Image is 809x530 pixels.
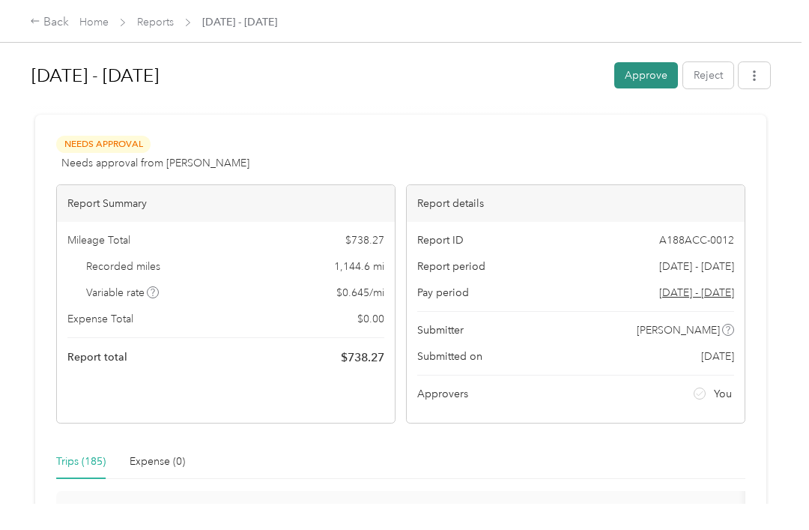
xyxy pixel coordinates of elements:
a: Reports [137,16,174,28]
span: Needs approval from [PERSON_NAME] [61,155,249,171]
span: Report period [417,259,485,274]
button: Reject [683,62,733,88]
iframe: Everlance-gr Chat Button Frame [725,446,809,530]
span: Approvers [417,386,468,402]
span: You [714,386,732,402]
span: Variable rate [86,285,160,301]
span: [DATE] - [DATE] [202,14,277,30]
span: $ 738.27 [345,232,384,248]
span: Recorded miles [86,259,160,274]
span: $ 738.27 [341,349,384,367]
div: Expense (0) [130,454,185,470]
div: Back [30,13,69,31]
div: Report details [407,185,745,222]
a: Home [79,16,109,28]
span: Needs Approval [56,136,151,153]
span: Report ID [417,232,464,248]
span: A188ACC-0012 [659,232,734,248]
span: [DATE] - [DATE] [659,259,734,274]
button: Approve [614,62,678,88]
span: Expense Total [67,311,133,327]
span: Track Method [566,503,627,529]
span: Report total [67,349,127,365]
span: Pay period [417,285,469,301]
span: Submitter [417,322,464,338]
span: Go to pay period [659,285,734,301]
span: 1,144.6 mi [334,259,384,274]
span: $ 0.00 [357,311,384,327]
span: Submitted on [417,349,482,364]
span: Mileage Total [67,232,130,248]
h1: Aug 1 - 31, 2025 [31,58,604,94]
div: Trips (185) [56,454,106,470]
span: [DATE] [701,349,734,364]
div: Report Summary [57,185,395,222]
span: $ 0.645 / mi [336,285,384,301]
span: [PERSON_NAME] [637,322,720,338]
